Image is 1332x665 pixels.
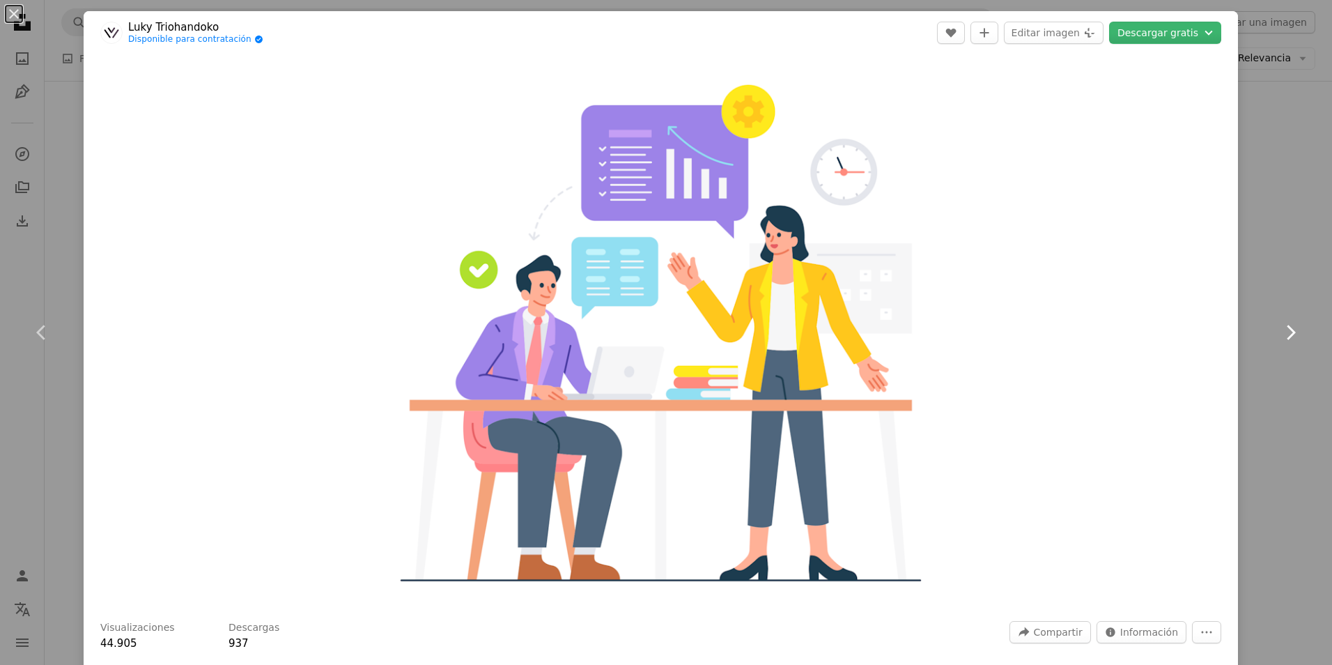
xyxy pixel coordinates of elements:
[1033,622,1082,643] span: Compartir
[1109,22,1221,44] button: Elegir el formato de descarga
[100,22,123,44] img: Ve al perfil de Luky Triohandoko
[1120,622,1178,643] span: Información
[1192,621,1221,643] button: Más acciones
[937,22,965,44] button: Me gusta
[299,61,1023,604] img: Los colegas de negocios discuten el progreso y la estrategia.
[1248,266,1332,399] a: Siguiente
[100,621,175,635] h3: Visualizaciones
[128,34,263,45] a: Disponible para contratación
[229,637,249,650] span: 937
[299,61,1023,604] button: Ampliar en esta imagen
[128,20,263,34] a: Luky Triohandoko
[229,621,279,635] h3: Descargas
[1097,621,1186,643] button: Estadísticas sobre esta imagen
[1004,22,1103,44] button: Editar imagen
[1009,621,1090,643] button: Compartir esta imagen
[970,22,998,44] button: Añade a la colección
[100,637,137,650] span: 44.905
